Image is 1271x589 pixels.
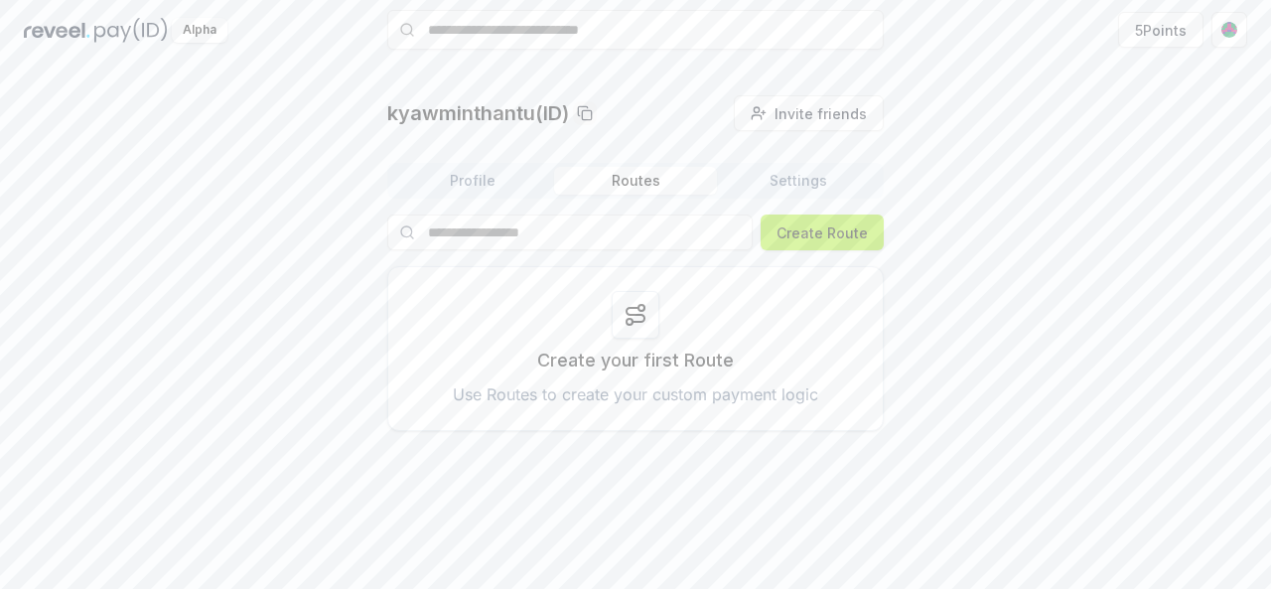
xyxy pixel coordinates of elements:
div: Alpha [172,18,227,43]
img: pay_id [94,18,168,43]
button: Profile [391,167,554,195]
button: Invite friends [734,95,884,131]
button: Settings [717,167,880,195]
img: reveel_dark [24,18,90,43]
p: Create your first Route [537,347,734,374]
p: kyawminthantu(ID) [387,99,569,127]
button: Create Route [761,215,884,250]
p: Use Routes to create your custom payment logic [453,382,818,406]
span: Invite friends [775,103,867,124]
button: 5Points [1118,12,1203,48]
button: Routes [554,167,717,195]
